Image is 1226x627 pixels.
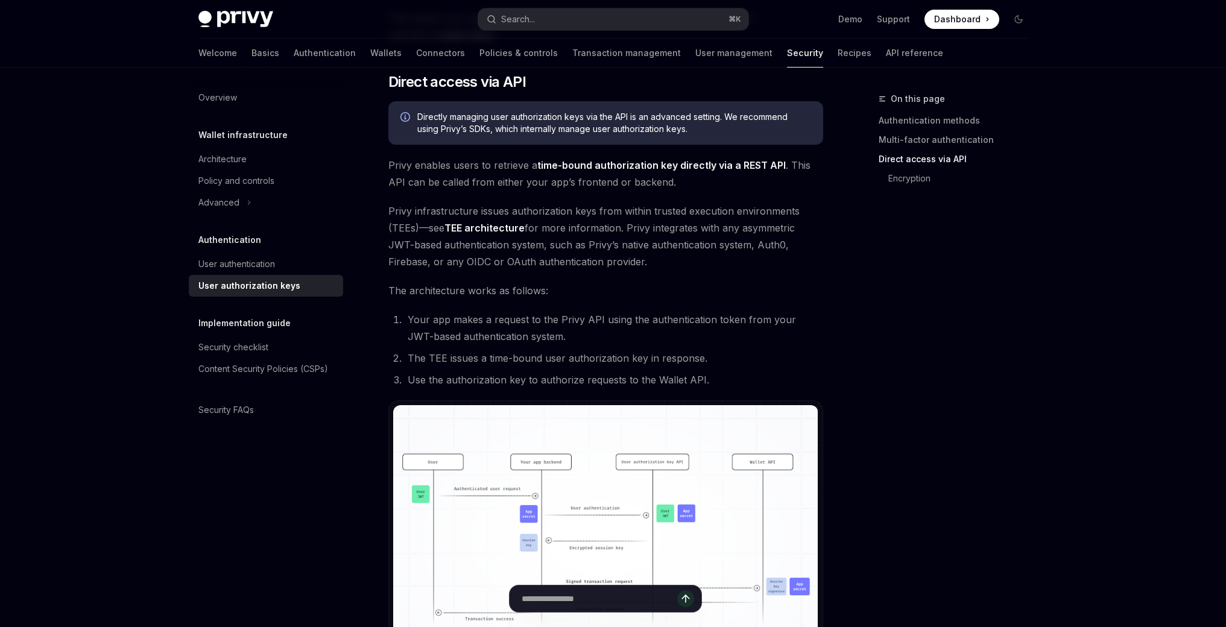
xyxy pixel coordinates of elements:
a: Authentication methods [879,111,1038,130]
li: Your app makes a request to the Privy API using the authentication token from your JWT-based auth... [404,311,823,345]
a: Direct access via API [879,150,1038,169]
a: Policy and controls [189,170,343,192]
span: The architecture works as follows: [388,282,823,299]
span: ⌘ K [728,14,741,24]
a: Recipes [838,39,871,68]
strong: time-bound authorization key directly via a REST API [537,159,786,171]
a: Support [877,13,910,25]
span: Privy enables users to retrieve a . This API can be called from either your app’s frontend or bac... [388,157,823,191]
div: Architecture [198,152,247,166]
a: API reference [886,39,943,68]
div: Search... [501,12,535,27]
a: User authentication [189,253,343,275]
li: Use the authorization key to authorize requests to the Wallet API. [404,371,823,388]
a: Connectors [416,39,465,68]
span: Dashboard [934,13,981,25]
h5: Implementation guide [198,316,291,330]
a: TEE architecture [444,222,525,235]
a: Security [787,39,823,68]
a: Security FAQs [189,399,343,421]
a: Encryption [879,169,1038,188]
a: Transaction management [572,39,681,68]
div: Security FAQs [198,403,254,417]
li: The TEE issues a time-bound user authorization key in response. [404,350,823,367]
svg: Info [400,112,412,124]
a: Architecture [189,148,343,170]
div: Security checklist [198,340,268,354]
h5: Wallet infrastructure [198,128,288,142]
a: User authorization keys [189,275,343,297]
a: Content Security Policies (CSPs) [189,358,343,380]
a: Dashboard [924,10,999,29]
span: On this page [891,92,945,106]
a: Authentication [294,39,356,68]
div: Overview [198,90,237,105]
a: Wallets [370,39,402,68]
h5: Authentication [198,233,261,247]
a: Demo [838,13,862,25]
a: Multi-factor authentication [879,130,1038,150]
a: Basics [251,39,279,68]
div: Advanced [198,195,239,210]
button: Send message [677,590,694,607]
span: Direct access via API [388,72,526,92]
input: Ask a question... [522,585,677,612]
span: Privy infrastructure issues authorization keys from within trusted execution environments (TEEs)—... [388,203,823,270]
a: User management [695,39,773,68]
a: Overview [189,87,343,109]
div: User authorization keys [198,279,300,293]
a: Security checklist [189,336,343,358]
button: Toggle dark mode [1009,10,1028,29]
div: Policy and controls [198,174,274,188]
a: Welcome [198,39,237,68]
div: Content Security Policies (CSPs) [198,362,328,376]
img: dark logo [198,11,273,28]
span: Directly managing user authorization keys via the API is an advanced setting. We recommend using ... [417,111,811,135]
div: User authentication [198,257,275,271]
button: Open search [478,8,748,30]
button: Toggle Advanced section [189,192,343,213]
a: Policies & controls [479,39,558,68]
